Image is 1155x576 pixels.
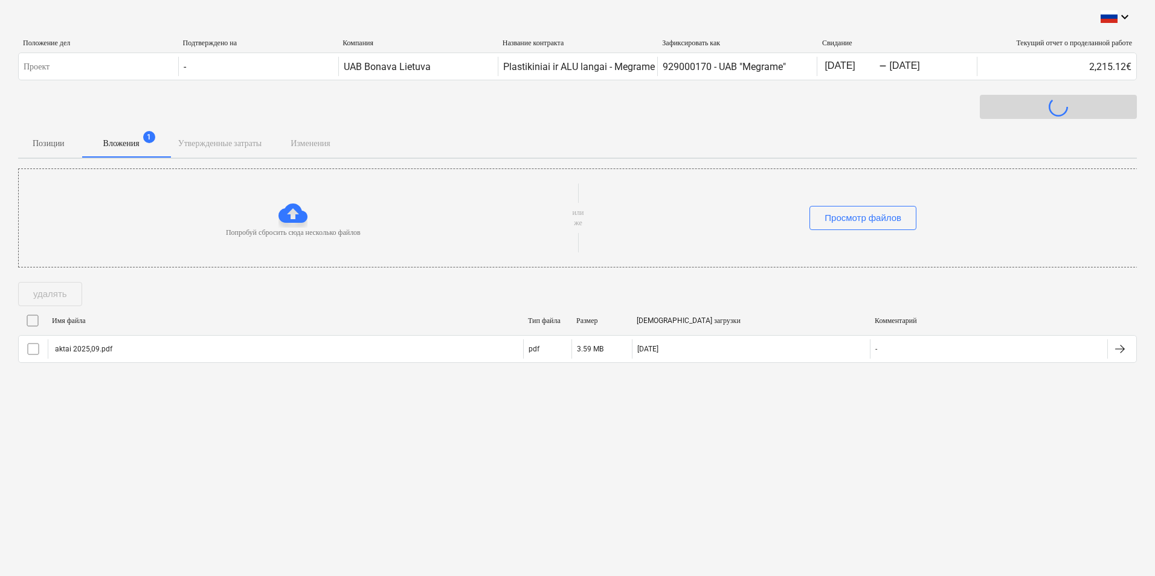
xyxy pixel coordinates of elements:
[663,61,786,72] div: 929000170 - UAB "Megrame"
[343,39,493,48] div: Компания
[23,39,173,48] div: Положение дел
[528,316,567,325] div: Тип файла
[982,39,1132,48] div: Текущий отчет о проделанной работе
[822,58,879,75] input: Дата начала
[103,137,140,150] p: Вложения
[875,345,877,353] div: -
[825,210,901,226] div: Просмотр файлов
[576,316,627,325] div: Размер
[977,57,1136,76] div: 2,215.12€
[226,228,361,238] p: Попробуй сбросить сюда несколько файлов
[52,316,518,325] div: Имя файла
[183,39,333,48] div: Подтверждено на
[568,208,589,228] p: или же
[503,39,653,48] div: Название контракта
[637,345,658,353] div: [DATE]
[344,61,431,72] div: UAB Bonava Lietuva
[24,60,50,73] p: Проект
[1118,10,1132,24] i: keyboard_arrow_down
[577,345,603,353] div: 3.59 MB
[822,39,973,48] div: Свидание
[18,168,1138,267] div: Попробуй сбросить сюда несколько файловили жеПросмотр файлов
[184,61,186,72] div: -
[503,61,729,72] div: Plastikiniai ir ALU langai - Megrame FG-20241017-01
[809,206,916,230] button: Просмотр файлов
[887,58,944,75] input: Дата окончания
[143,131,155,143] span: 1
[53,345,112,353] div: aktai 2025,09.pdf
[879,63,887,70] div: -
[529,345,539,353] div: pdf
[637,316,865,325] div: [DEMOGRAPHIC_DATA] загрузки
[33,137,65,150] p: Позиции
[875,316,1103,325] div: Комментарий
[662,39,812,48] div: Зафиксировать как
